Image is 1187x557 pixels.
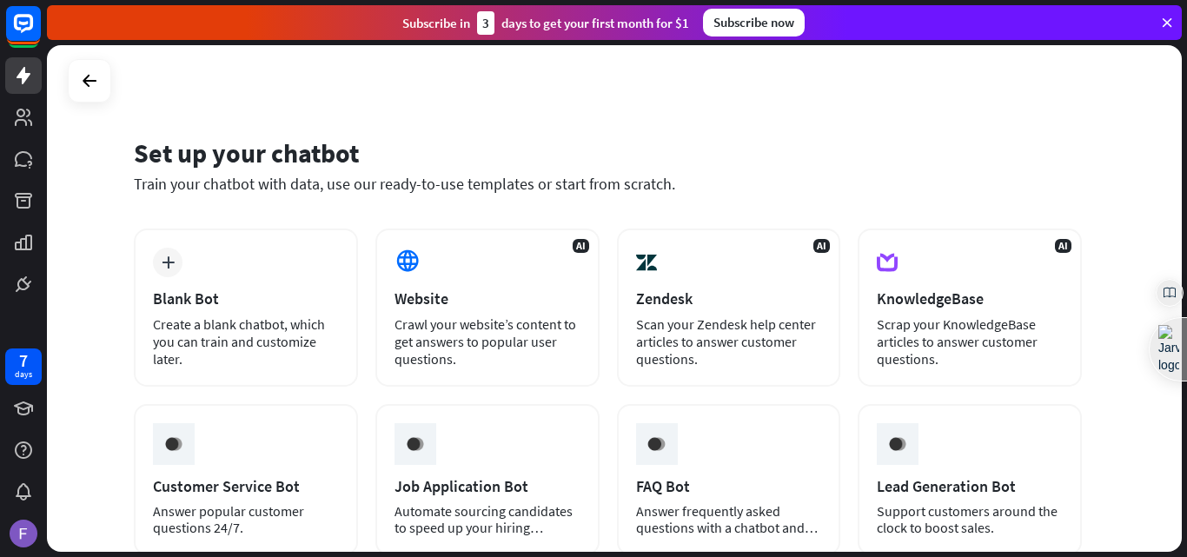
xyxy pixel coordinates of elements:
div: days [15,368,32,381]
a: 7 days [5,348,42,385]
div: Subscribe now [703,9,805,36]
div: Subscribe in days to get your first month for $1 [402,11,689,35]
div: 7 [19,353,28,368]
div: 3 [477,11,494,35]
